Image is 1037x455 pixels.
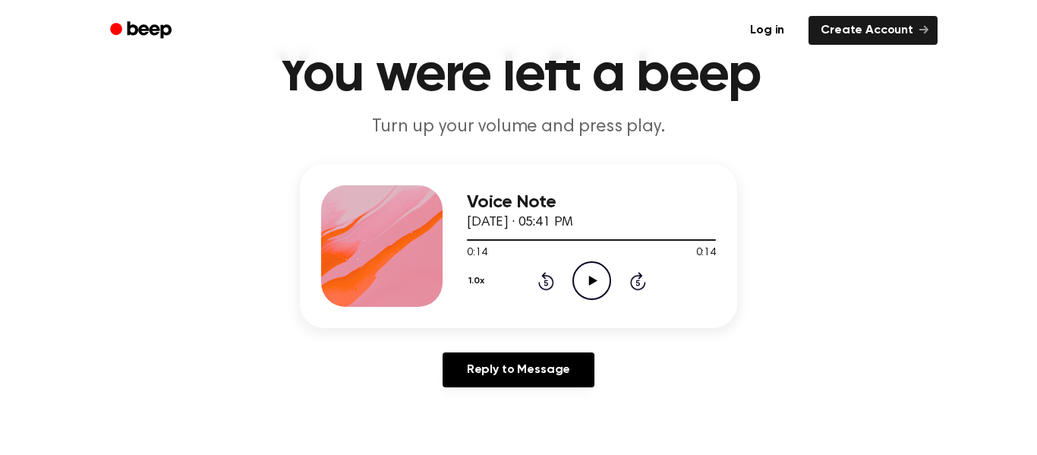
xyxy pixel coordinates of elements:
h1: You were left a beep [130,48,907,103]
a: Reply to Message [443,352,594,387]
span: [DATE] · 05:41 PM [467,216,573,229]
button: 1.0x [467,268,490,294]
a: Log in [735,13,799,48]
a: Beep [99,16,185,46]
span: 0:14 [467,245,487,261]
h3: Voice Note [467,192,716,213]
a: Create Account [808,16,938,45]
span: 0:14 [696,245,716,261]
p: Turn up your volume and press play. [227,115,810,140]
